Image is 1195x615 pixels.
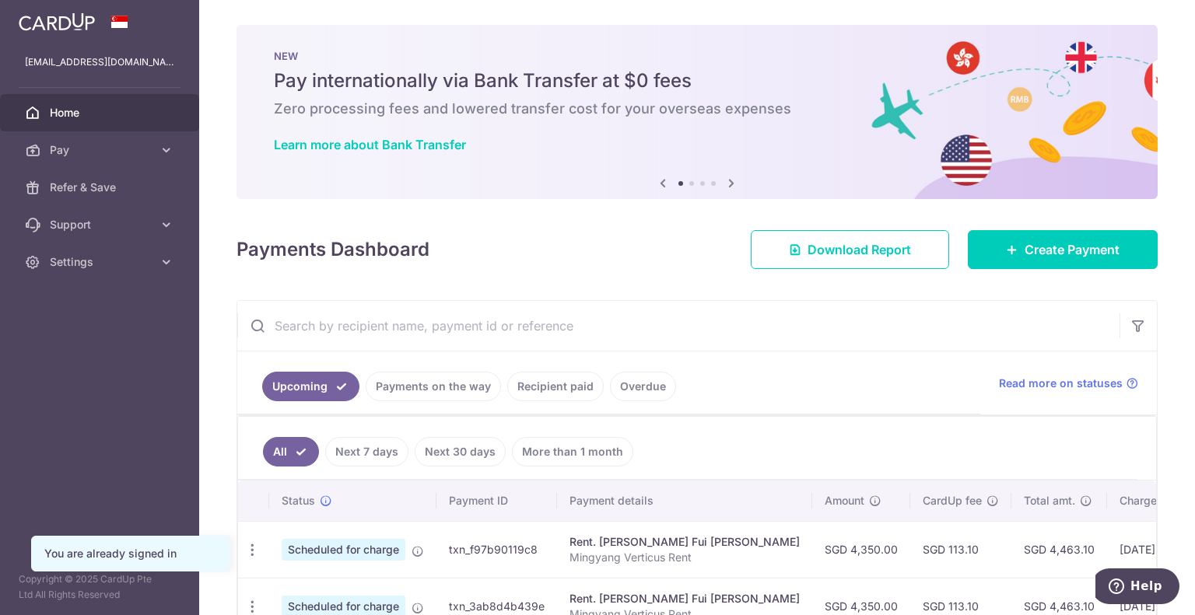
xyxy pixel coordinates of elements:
[282,539,405,561] span: Scheduled for charge
[812,521,910,578] td: SGD 4,350.00
[50,142,152,158] span: Pay
[325,437,408,466] a: Next 7 days
[1024,493,1075,508] span: Total amt.
[50,217,152,232] span: Support
[1025,240,1120,259] span: Create Payment
[968,230,1158,269] a: Create Payment
[50,180,152,195] span: Refer & Save
[436,521,557,578] td: txn_f97b90119c8
[44,546,217,561] div: You are already signed in
[274,50,1120,62] p: NEW
[808,240,911,259] span: Download Report
[436,480,557,521] th: Payment ID
[274,137,466,152] a: Learn more about Bank Transfer
[366,372,501,401] a: Payments on the way
[999,376,1123,391] span: Read more on statuses
[1120,493,1183,508] span: Charge date
[19,12,95,31] img: CardUp
[237,301,1120,351] input: Search by recipient name, payment id or reference
[751,230,949,269] a: Download Report
[557,480,812,521] th: Payment details
[282,493,315,508] span: Status
[263,437,319,466] a: All
[999,376,1138,391] a: Read more on statuses
[507,372,604,401] a: Recipient paid
[569,534,800,550] div: Rent. [PERSON_NAME] Fui [PERSON_NAME]
[25,54,174,70] p: [EMAIL_ADDRESS][DOMAIN_NAME]
[50,105,152,121] span: Home
[569,550,800,565] p: Mingyang Verticus Rent
[237,236,429,264] h4: Payments Dashboard
[569,591,800,606] div: Rent. [PERSON_NAME] Fui [PERSON_NAME]
[274,100,1120,118] h6: Zero processing fees and lowered transfer cost for your overseas expenses
[923,493,982,508] span: CardUp fee
[512,437,633,466] a: More than 1 month
[50,254,152,270] span: Settings
[1011,521,1107,578] td: SGD 4,463.10
[910,521,1011,578] td: SGD 113.10
[825,493,864,508] span: Amount
[237,25,1158,199] img: Bank transfer banner
[415,437,506,466] a: Next 30 days
[1095,568,1179,607] iframe: Opens a widget where you can find more information
[274,68,1120,93] h5: Pay internationally via Bank Transfer at $0 fees
[610,372,676,401] a: Overdue
[262,372,359,401] a: Upcoming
